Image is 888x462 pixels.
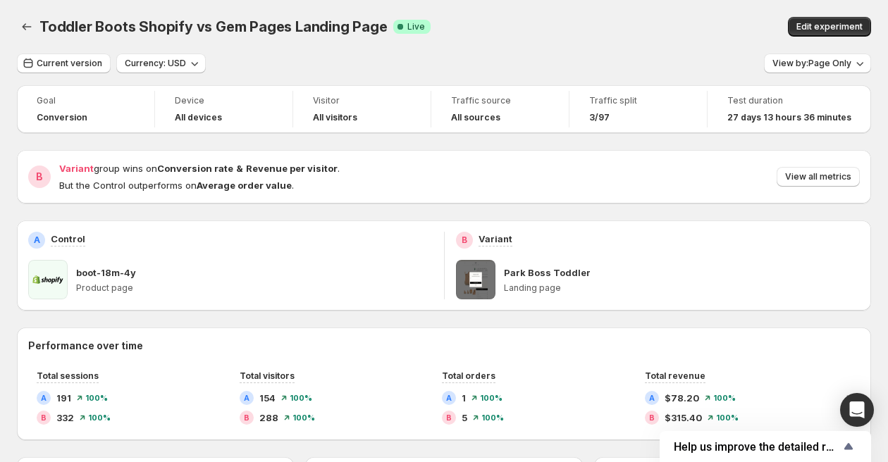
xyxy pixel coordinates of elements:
[37,94,135,125] a: GoalConversion
[41,413,47,422] h2: B
[39,18,388,35] span: Toddler Boots Shopify vs Gem Pages Landing Page
[451,95,549,106] span: Traffic source
[51,232,85,246] p: Control
[88,413,111,422] span: 100 %
[37,112,87,123] span: Conversion
[56,391,71,405] span: 191
[649,394,655,402] h2: A
[37,95,135,106] span: Goal
[59,163,94,174] span: Variant
[290,394,312,402] span: 100 %
[665,391,699,405] span: $78.20
[713,394,736,402] span: 100 %
[292,413,315,422] span: 100 %
[649,413,655,422] h2: B
[589,94,687,125] a: Traffic split3/97
[462,411,467,425] span: 5
[451,112,500,123] h4: All sources
[788,17,871,37] button: Edit experiment
[244,394,249,402] h2: A
[76,282,433,294] p: Product page
[407,21,425,32] span: Live
[589,95,687,106] span: Traffic split
[442,370,495,381] span: Total orders
[246,163,338,174] strong: Revenue per visitor
[37,370,99,381] span: Total sessions
[313,94,411,125] a: VisitorAll visitors
[313,112,357,123] h4: All visitors
[28,339,860,353] h2: Performance over time
[59,180,294,191] span: But the Control outperforms on .
[28,260,68,299] img: boot-18m-4y
[259,391,276,405] span: 154
[462,391,466,405] span: 1
[645,370,705,381] span: Total revenue
[56,411,74,425] span: 332
[840,393,874,427] div: Open Intercom Messenger
[665,411,702,425] span: $315.40
[259,411,278,425] span: 288
[37,58,102,69] span: Current version
[76,266,136,280] p: boot-18m-4y
[785,171,851,182] span: View all metrics
[446,394,452,402] h2: A
[727,112,851,123] span: 27 days 13 hours 36 minutes
[236,163,243,174] strong: &
[59,163,340,174] span: group wins on .
[777,167,860,187] button: View all metrics
[462,235,467,246] h2: B
[727,94,851,125] a: Test duration27 days 13 hours 36 minutes
[479,232,512,246] p: Variant
[244,413,249,422] h2: B
[716,413,739,422] span: 100 %
[240,370,295,381] span: Total visitors
[796,21,863,32] span: Edit experiment
[175,95,273,106] span: Device
[504,282,861,294] p: Landing page
[727,95,851,106] span: Test duration
[313,95,411,106] span: Visitor
[481,413,504,422] span: 100 %
[589,112,610,123] span: 3/97
[197,180,292,191] strong: Average order value
[36,170,43,184] h2: B
[34,235,40,246] h2: A
[125,58,186,69] span: Currency: USD
[764,54,871,73] button: View by:Page Only
[157,163,233,174] strong: Conversion rate
[175,112,222,123] h4: All devices
[674,438,857,455] button: Show survey - Help us improve the detailed report for A/B campaigns
[17,17,37,37] button: Back
[480,394,502,402] span: 100 %
[840,387,860,406] button: Expand chart
[175,94,273,125] a: DeviceAll devices
[446,413,452,422] h2: B
[674,440,840,454] span: Help us improve the detailed report for A/B campaigns
[116,54,206,73] button: Currency: USD
[451,94,549,125] a: Traffic sourceAll sources
[504,266,591,280] p: Park Boss Toddler
[41,394,47,402] h2: A
[85,394,108,402] span: 100 %
[772,58,851,69] span: View by: Page Only
[17,54,111,73] button: Current version
[456,260,495,299] img: Park Boss Toddler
